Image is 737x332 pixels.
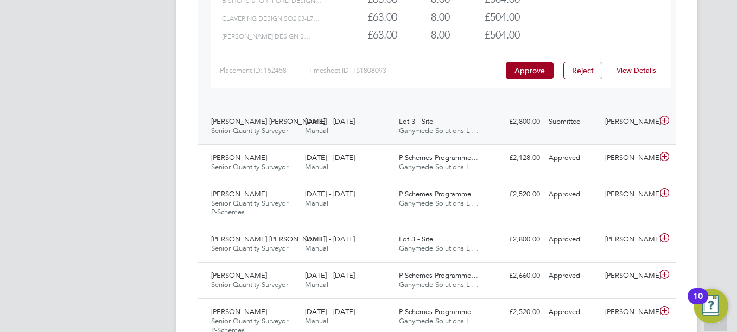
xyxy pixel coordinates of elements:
span: Ganymede Solutions Li… [399,280,479,289]
div: [PERSON_NAME] [601,267,657,285]
div: £2,800.00 [488,113,544,131]
div: Submitted [544,113,601,131]
span: Ganymede Solutions Li… [399,244,479,253]
span: Manual [305,244,328,253]
span: [DATE] - [DATE] [305,271,355,280]
div: £504.00 [450,26,520,44]
div: Timesheet ID: TS1808093 [308,62,503,79]
span: Senior Quantity Surveyor P-Schemes [211,199,288,217]
div: [PERSON_NAME] [601,113,657,131]
div: [PERSON_NAME] [601,303,657,321]
span: Senior Quantity Surveyor [211,244,288,253]
span: Manual [305,316,328,325]
div: Placement ID: 152458 [220,62,308,79]
span: P Schemes Programme… [399,307,478,316]
div: £63.00 [327,8,397,26]
div: Approved [544,186,601,203]
span: [PERSON_NAME] [211,271,267,280]
div: £2,128.00 [488,149,544,167]
span: P Schemes Programme… [399,189,478,199]
span: [DATE] - [DATE] [305,153,355,162]
span: Manual [305,280,328,289]
span: Lot 3 - Site [399,117,433,126]
div: Approved [544,303,601,321]
div: Approved [544,267,601,285]
span: Clavering Design SO2 03-L7… [222,15,320,22]
span: [PERSON_NAME] [PERSON_NAME] [211,234,325,244]
span: [DATE] - [DATE] [305,117,355,126]
span: [DATE] - [DATE] [305,234,355,244]
span: Senior Quantity Surveyor [211,162,288,171]
span: Senior Quantity Surveyor [211,126,288,135]
div: 10 [693,296,703,310]
span: [PERSON_NAME] [211,189,267,199]
span: [PERSON_NAME] Design S… [222,33,310,40]
span: Lot 3 - Site [399,234,433,244]
div: £2,660.00 [488,267,544,285]
div: Approved [544,149,601,167]
div: [PERSON_NAME] [601,231,657,248]
span: Ganymede Solutions Li… [399,162,479,171]
span: Ganymede Solutions Li… [399,316,479,325]
div: [PERSON_NAME] [601,149,657,167]
button: Approve [506,62,554,79]
span: Manual [305,162,328,171]
span: [PERSON_NAME] [211,307,267,316]
div: [PERSON_NAME] [601,186,657,203]
span: [PERSON_NAME] [PERSON_NAME] [211,117,325,126]
div: 8.00 [397,26,450,44]
span: Senior Quantity Surveyor [211,280,288,289]
div: 8.00 [397,8,450,26]
span: [PERSON_NAME] [211,153,267,162]
button: Reject [563,62,602,79]
span: [DATE] - [DATE] [305,189,355,199]
div: £504.00 [450,8,520,26]
span: P Schemes Programme… [399,271,478,280]
span: P Schemes Programme… [399,153,478,162]
button: Open Resource Center, 10 new notifications [694,289,728,323]
a: View Details [617,66,656,75]
span: [DATE] - [DATE] [305,307,355,316]
div: £2,520.00 [488,303,544,321]
div: £2,800.00 [488,231,544,248]
span: Ganymede Solutions Li… [399,126,479,135]
span: Manual [305,126,328,135]
span: Ganymede Solutions Li… [399,199,479,208]
div: Approved [544,231,601,248]
div: £63.00 [327,26,397,44]
div: £2,520.00 [488,186,544,203]
span: Manual [305,199,328,208]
